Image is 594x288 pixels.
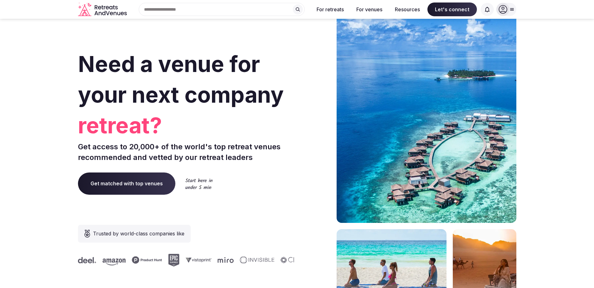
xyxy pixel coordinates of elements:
[427,3,477,16] span: Let's connect
[78,3,128,17] a: Visit the homepage
[218,257,234,263] svg: Miro company logo
[78,51,284,108] span: Need a venue for your next company
[351,3,387,16] button: For venues
[78,3,128,17] svg: Retreats and Venues company logo
[168,254,179,266] svg: Epic Games company logo
[78,172,175,194] a: Get matched with top venues
[186,257,211,263] svg: Vistaprint company logo
[240,256,274,264] svg: Invisible company logo
[78,141,295,162] p: Get access to 20,000+ of the world's top retreat venues recommended and vetted by our retreat lea...
[78,110,295,141] span: retreat?
[93,230,184,237] span: Trusted by world-class companies like
[312,3,349,16] button: For retreats
[185,178,213,189] img: Start here in under 5 min
[78,257,96,263] svg: Deel company logo
[390,3,425,16] button: Resources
